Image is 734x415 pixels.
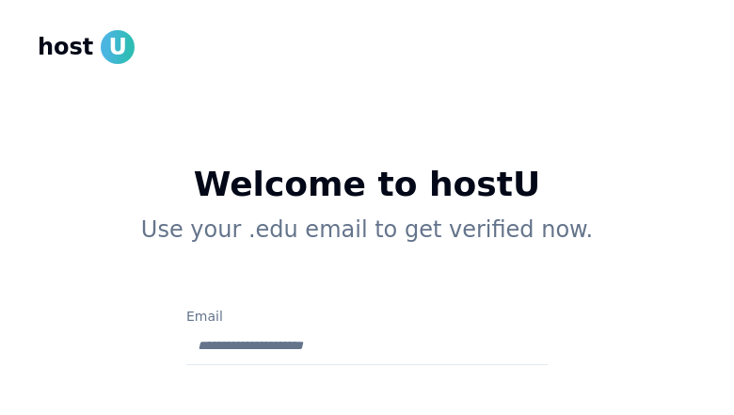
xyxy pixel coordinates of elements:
[101,30,135,64] span: U
[186,309,223,324] label: Email
[38,30,135,64] a: hostU
[68,166,666,203] h1: Welcome to hostU
[38,32,93,62] span: host
[68,215,666,245] p: Use your .edu email to get verified now.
